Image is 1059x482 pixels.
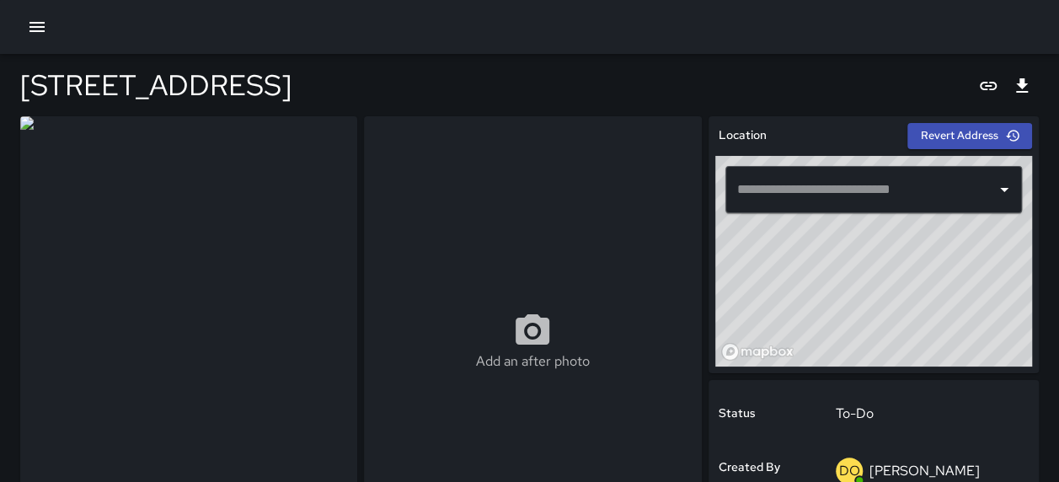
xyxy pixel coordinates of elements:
[971,69,1005,103] button: Copy link
[476,351,590,372] p: Add an after photo
[992,178,1016,201] button: Open
[869,462,980,479] p: [PERSON_NAME]
[719,458,780,477] h6: Created By
[907,123,1032,149] button: Revert Address
[839,461,860,481] p: DO
[1005,69,1039,103] button: Export
[836,404,1017,424] p: To-Do
[20,67,291,103] h4: [STREET_ADDRESS]
[719,126,767,145] h6: Location
[719,404,756,423] h6: Status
